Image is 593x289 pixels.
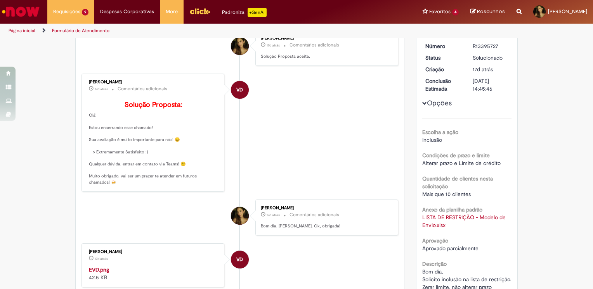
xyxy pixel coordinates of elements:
[236,250,243,269] span: VD
[422,160,501,167] span: Alterar prazo e Limite de crédito
[422,206,482,213] b: Anexo da planilha padrão
[422,237,448,244] b: Aprovação
[422,136,442,143] span: Inclusão
[52,28,109,34] a: Formulário de Atendimento
[429,8,451,15] span: Favoritos
[82,9,88,15] span: 9
[231,207,249,225] div: Fernanda Dos Santos Lobato
[267,213,280,217] span: 17d atrás
[189,5,210,17] img: click_logo_yellow_360x200.png
[100,8,154,15] span: Despesas Corporativas
[125,100,182,109] b: Solução Proposta:
[473,77,509,93] div: [DATE] 14:45:46
[473,42,509,50] div: R13395727
[166,8,178,15] span: More
[95,87,108,91] time: 12/08/2025 10:40:56
[89,101,218,186] p: Olá! Estou encerrando esse chamado! Sua avaliação é muito importante para nós! 😊 --> Extremamente...
[548,8,587,15] span: [PERSON_NAME]
[89,266,109,273] a: EVD.png
[261,53,390,60] p: Solução Proposta aceita.
[248,8,267,17] p: +GenAi
[420,54,467,62] dt: Status
[290,42,339,48] small: Comentários adicionais
[236,81,243,99] span: VD
[95,256,108,261] span: 17d atrás
[231,37,249,55] div: Fernanda Dos Santos Lobato
[470,8,505,15] a: Rascunhos
[420,65,467,73] dt: Criação
[290,212,339,218] small: Comentários adicionais
[95,87,108,91] span: 17d atrás
[422,152,490,159] b: Condições de prazo e limite
[473,65,509,73] div: 11/08/2025 11:33:36
[452,9,459,15] span: 4
[261,206,390,210] div: [PERSON_NAME]
[261,36,390,41] div: [PERSON_NAME]
[89,80,218,84] div: [PERSON_NAME]
[6,24,390,38] ul: Trilhas de página
[9,28,35,34] a: Página inicial
[473,66,493,73] time: 11/08/2025 11:33:36
[1,4,41,19] img: ServiceNow
[422,214,507,229] a: Download de LISTA DE RESTRIÇÃO - Modelo de Envio.xlsx
[89,266,218,281] div: 42.5 KB
[422,245,479,252] span: Aprovado parcialmente
[473,66,493,73] span: 17d atrás
[420,42,467,50] dt: Número
[222,8,267,17] div: Padroniza
[118,86,167,92] small: Comentários adicionais
[95,256,108,261] time: 12/08/2025 10:02:28
[473,54,509,62] div: Solucionado
[477,8,505,15] span: Rascunhos
[53,8,80,15] span: Requisições
[231,251,249,268] div: Vitor DaSilva
[267,43,280,48] span: 17d atrás
[422,260,447,267] b: Descrição
[267,213,280,217] time: 12/08/2025 10:04:09
[422,191,471,198] span: Mais que 10 clientes
[231,81,249,99] div: Vitor DaSilva
[422,129,458,136] b: Escolha a ação
[422,175,493,190] b: Quantidade de clientes nesta solicitação
[267,43,280,48] time: 12/08/2025 10:51:07
[261,223,390,229] p: Bom dia, [PERSON_NAME]. Ok, obrigada!
[89,249,218,254] div: [PERSON_NAME]
[420,77,467,93] dt: Conclusão Estimada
